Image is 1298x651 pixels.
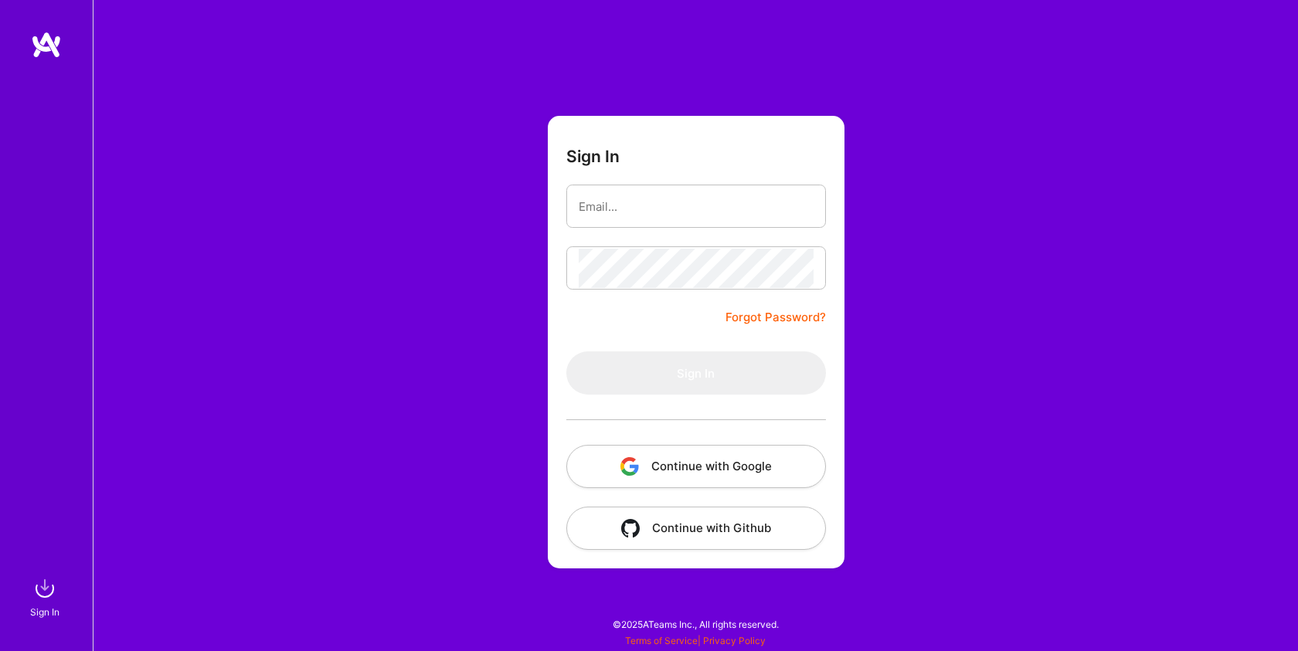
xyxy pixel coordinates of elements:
[566,351,826,395] button: Sign In
[625,635,766,646] span: |
[566,445,826,488] button: Continue with Google
[29,573,60,604] img: sign in
[31,31,62,59] img: logo
[579,187,814,226] input: Email...
[32,573,60,620] a: sign inSign In
[725,308,826,327] a: Forgot Password?
[625,635,698,646] a: Terms of Service
[621,519,640,537] img: icon
[566,147,620,166] h3: Sign In
[566,507,826,550] button: Continue with Github
[93,605,1298,643] div: © 2025 ATeams Inc., All rights reserved.
[30,604,59,620] div: Sign In
[620,457,639,476] img: icon
[703,635,766,646] a: Privacy Policy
